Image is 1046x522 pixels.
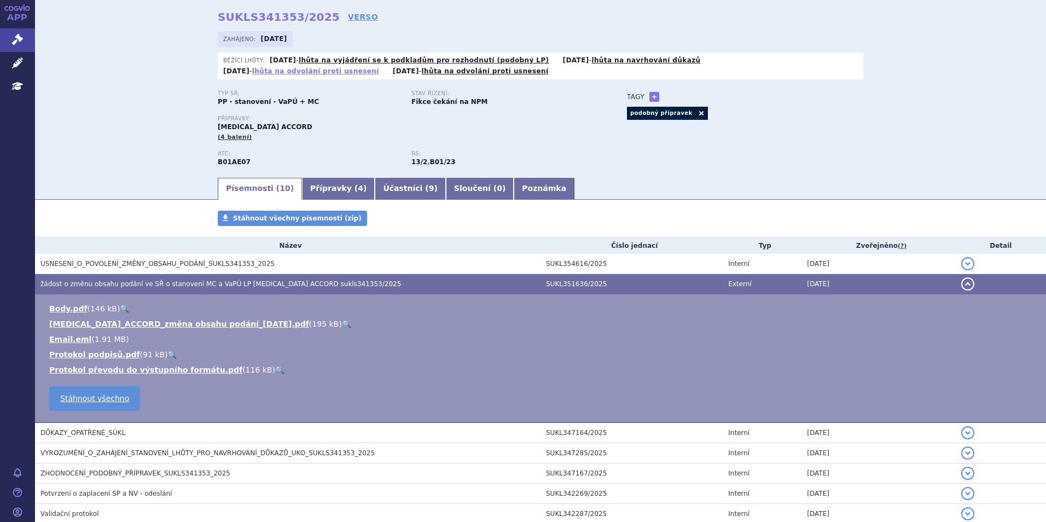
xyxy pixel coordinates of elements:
div: , [411,150,605,167]
strong: DABIGATRAN-ETEXILÁT [218,158,251,166]
strong: PP - stanovení - VaPÚ + MC [218,98,319,106]
p: ATC: [218,150,400,157]
span: Interní [728,510,749,518]
span: ZHODNOCENÍ_PODOBNÝ_PŘÍPRAVEK_SUKLS341353_2025 [40,469,230,477]
span: Zahájeno: [223,34,258,43]
span: 9 [429,184,434,193]
a: Účastníci (9) [375,178,445,200]
button: detail [961,467,974,480]
th: Název [35,237,541,254]
span: 116 kB [246,366,272,374]
strong: Fikce čekání na NPM [411,98,487,106]
button: detail [961,257,974,270]
a: lhůta na vyjádření se k podkladům pro rozhodnutí (podobný LP) [299,56,549,64]
button: detail [961,507,974,520]
button: detail [961,426,974,439]
strong: SUKLS341353/2025 [218,10,340,24]
td: [DATE] [801,274,955,294]
p: - [270,56,549,65]
span: Běžící lhůty: [223,56,267,65]
span: VYROZUMĚNÍ_O_ZAHÁJENÍ_STANOVENÍ_LHŮTY_PRO_NAVRHOVÁNÍ_DŮKAZŮ_UKO_SUKLS341353_2025 [40,449,375,457]
strong: gatrany a xabany vyšší síly [430,158,456,166]
li: ( ) [49,364,1035,375]
span: Interní [728,449,749,457]
p: - [223,67,379,76]
td: SUKL354616/2025 [541,254,723,274]
p: Stav řízení: [411,90,594,97]
span: 91 kB [143,350,165,359]
span: Interní [728,429,749,437]
a: 🔍 [342,320,351,328]
span: USNESENÍ_O_POVOLENÍ_ZMĚNY_OBSAHU_PODÁNÍ_SUKLS341353_2025 [40,260,275,268]
button: detail [961,277,974,291]
a: Protokol podpisů.pdf [49,350,140,359]
a: 🔍 [275,366,284,374]
td: [DATE] [801,463,955,483]
li: ( ) [49,318,1035,329]
a: Sloučení (0) [446,178,514,200]
td: SUKL342269/2025 [541,483,723,503]
a: Stáhnout všechno [49,386,140,411]
strong: [DATE] [563,56,589,64]
a: lhůta na odvolání proti usnesení [422,67,549,75]
a: lhůta na navrhování důkazů [591,56,700,64]
td: [DATE] [801,254,955,274]
button: detail [961,487,974,500]
a: [MEDICAL_DATA]_ACCORD_změna obsahu podání_[DATE].pdf [49,320,309,328]
p: Přípravky: [218,115,605,122]
a: Přípravky (4) [302,178,375,200]
a: + [649,92,659,102]
a: 🔍 [167,350,177,359]
span: 195 kB [312,320,339,328]
th: Zveřejněno [801,237,955,254]
h3: Tagy [627,90,644,103]
a: Stáhnout všechny písemnosti (zip) [218,211,367,226]
span: Externí [728,280,751,288]
span: Interní [728,490,749,497]
span: [MEDICAL_DATA] ACCORD [218,123,312,131]
strong: [DATE] [223,67,249,75]
a: Písemnosti (10) [218,178,302,200]
li: ( ) [49,303,1035,314]
th: Detail [956,237,1046,254]
span: 10 [280,184,290,193]
span: 1.91 MB [95,335,126,344]
span: žádost o změnu obsahu podání ve SŘ o stanovení MC a VaPÚ LP DABIGATRAN ETEXILATE ACCORD sukls3413... [40,280,401,288]
span: Interní [728,260,749,268]
li: ( ) [49,349,1035,360]
span: Validační protokol [40,510,99,518]
span: 0 [497,184,502,193]
a: lhůta na odvolání proti usnesení [252,67,379,75]
td: SUKL351636/2025 [541,274,723,294]
td: [DATE] [801,483,955,503]
a: 🔍 [120,304,129,313]
th: Číslo jednací [541,237,723,254]
p: - [563,56,701,65]
span: 146 kB [90,304,117,313]
td: SUKL347285/2025 [541,443,723,463]
td: SUKL347164/2025 [541,422,723,443]
p: RS: [411,150,594,157]
strong: léčiva k terapii nebo k profylaxi tromboembolických onemocnění, přímé inhibitory faktoru Xa a tro... [411,158,427,166]
span: 4 [358,184,363,193]
a: Email.eml [49,335,91,344]
td: SUKL347167/2025 [541,463,723,483]
a: Poznámka [514,178,574,200]
a: Body.pdf [49,304,88,313]
button: detail [961,446,974,460]
span: Stáhnout všechny písemnosti (zip) [233,214,362,222]
span: Interní [728,469,749,477]
td: [DATE] [801,422,955,443]
li: ( ) [49,334,1035,345]
abbr: (?) [898,242,906,250]
strong: [DATE] [261,35,287,43]
a: podobný přípravek [627,107,695,120]
strong: [DATE] [393,67,419,75]
span: Potvrzení o zaplacení SP a NV - odeslání [40,490,172,497]
th: Typ [723,237,801,254]
span: (4 balení) [218,134,252,141]
td: [DATE] [801,443,955,463]
p: - [393,67,549,76]
a: Protokol převodu do výstupního formátu.pdf [49,366,242,374]
span: DŮKAZY_OPATŘENÉ_SÚKL [40,429,125,437]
